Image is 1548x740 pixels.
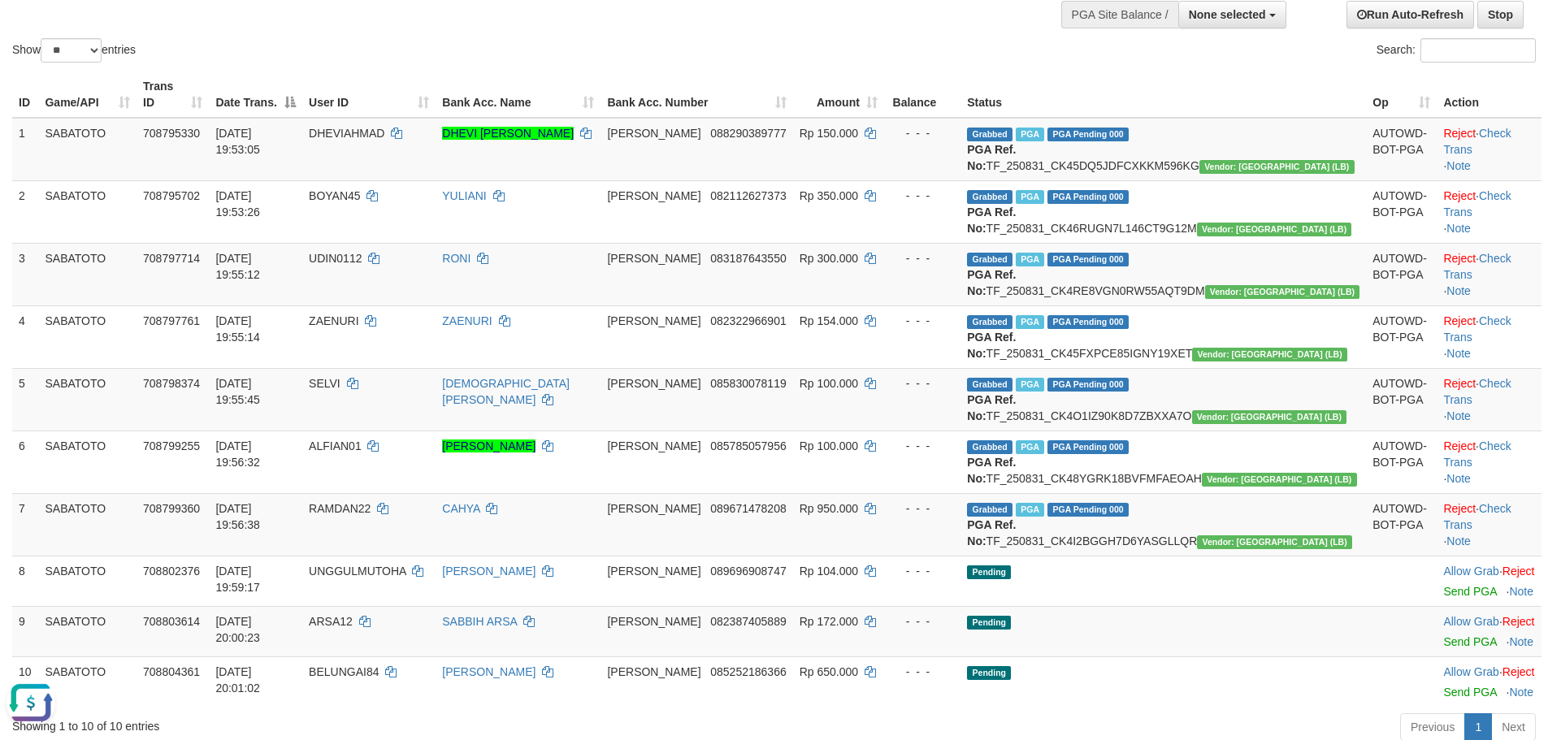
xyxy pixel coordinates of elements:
td: · · [1437,243,1541,305]
a: Note [1509,585,1533,598]
a: Reject [1502,615,1535,628]
td: AUTOWD-BOT-PGA [1366,431,1437,493]
a: Note [1446,159,1471,172]
th: Trans ID: activate to sort column ascending [137,71,209,118]
div: - - - [891,250,954,266]
a: RONI [442,252,470,265]
span: PGA Pending [1047,190,1129,204]
th: Action [1437,71,1541,118]
span: Rp 154.000 [800,314,858,327]
a: Reject [1443,314,1476,327]
a: DHEVI [PERSON_NAME] [442,127,574,140]
div: - - - [891,188,954,204]
th: Bank Acc. Number: activate to sort column ascending [601,71,792,118]
td: 3 [12,243,38,305]
td: · [1437,656,1541,707]
td: SABATOTO [38,493,137,556]
td: TF_250831_CK4I2BGGH7D6YASGLLQR [960,493,1366,556]
span: Copy 085785057956 to clipboard [710,439,786,452]
td: 2 [12,180,38,243]
span: Grabbed [967,315,1012,329]
a: Run Auto-Refresh [1346,1,1474,28]
span: 708795702 [143,189,200,202]
td: AUTOWD-BOT-PGA [1366,243,1437,305]
th: User ID: activate to sort column ascending [302,71,436,118]
a: Reject [1443,127,1476,140]
span: Copy 085830078119 to clipboard [710,377,786,390]
a: [PERSON_NAME] [442,439,536,452]
span: 708797761 [143,314,200,327]
td: AUTOWD-BOT-PGA [1366,180,1437,243]
span: Marked by athcs1 [1016,315,1044,329]
span: DHEVIAHMAD [309,127,384,140]
th: Balance [884,71,960,118]
span: PGA Pending [1047,253,1129,266]
span: · [1443,665,1502,678]
span: ARSA12 [309,615,353,628]
td: 6 [12,431,38,493]
span: Rp 150.000 [800,127,858,140]
td: 5 [12,368,38,431]
a: Check Trans [1443,314,1511,344]
a: YULIANI [442,189,486,202]
span: 708798374 [143,377,200,390]
span: Rp 104.000 [800,565,858,578]
span: Pending [967,565,1011,579]
span: Vendor URL: https://dashboard.q2checkout.com/secure [1197,535,1352,549]
span: [PERSON_NAME] [607,189,700,202]
span: [PERSON_NAME] [607,502,700,515]
a: Note [1446,347,1471,360]
div: - - - [891,438,954,454]
div: - - - [891,563,954,579]
span: Grabbed [967,378,1012,392]
span: Vendor URL: https://dashboard.q2checkout.com/secure [1202,473,1357,487]
a: Allow Grab [1443,565,1498,578]
td: SABATOTO [38,656,137,707]
span: · [1443,565,1502,578]
span: PGA Pending [1047,503,1129,517]
span: Copy 085252186366 to clipboard [710,665,786,678]
span: PGA Pending [1047,440,1129,454]
span: BELUNGAI84 [309,665,379,678]
span: [PERSON_NAME] [607,127,700,140]
span: Grabbed [967,503,1012,517]
b: PGA Ref. No: [967,143,1016,172]
td: TF_250831_CK45FXPCE85IGNY19XET [960,305,1366,368]
span: Rp 100.000 [800,439,858,452]
td: AUTOWD-BOT-PGA [1366,368,1437,431]
a: Check Trans [1443,502,1511,531]
span: [DATE] 19:56:38 [215,502,260,531]
span: Copy 082112627373 to clipboard [710,189,786,202]
span: Copy 082322966901 to clipboard [710,314,786,327]
span: Marked by athcs1 [1016,190,1044,204]
a: Reject [1443,377,1476,390]
th: ID [12,71,38,118]
b: PGA Ref. No: [967,518,1016,547]
td: SABATOTO [38,368,137,431]
a: Check Trans [1443,189,1511,219]
td: AUTOWD-BOT-PGA [1366,493,1437,556]
span: Grabbed [967,128,1012,141]
span: [DATE] 19:55:14 [215,314,260,344]
b: PGA Ref. No: [967,268,1016,297]
span: Marked by athcs1 [1016,128,1044,141]
span: Marked by athcs1 [1016,440,1044,454]
td: TF_250831_CK4O1IZ90K8D7ZBXXA7O [960,368,1366,431]
span: Copy 088290389777 to clipboard [710,127,786,140]
span: Rp 350.000 [800,189,858,202]
a: Check Trans [1443,377,1511,406]
a: SABBIH ARSA [442,615,517,628]
span: RAMDAN22 [309,502,371,515]
b: PGA Ref. No: [967,393,1016,422]
td: AUTOWD-BOT-PGA [1366,118,1437,181]
span: 708804361 [143,665,200,678]
span: BOYAN45 [309,189,361,202]
div: - - - [891,664,954,680]
span: Rp 950.000 [800,502,858,515]
span: · [1443,615,1502,628]
span: Copy 082387405889 to clipboard [710,615,786,628]
span: Rp 100.000 [800,377,858,390]
td: 1 [12,118,38,181]
span: 708799255 [143,439,200,452]
a: Note [1446,222,1471,235]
